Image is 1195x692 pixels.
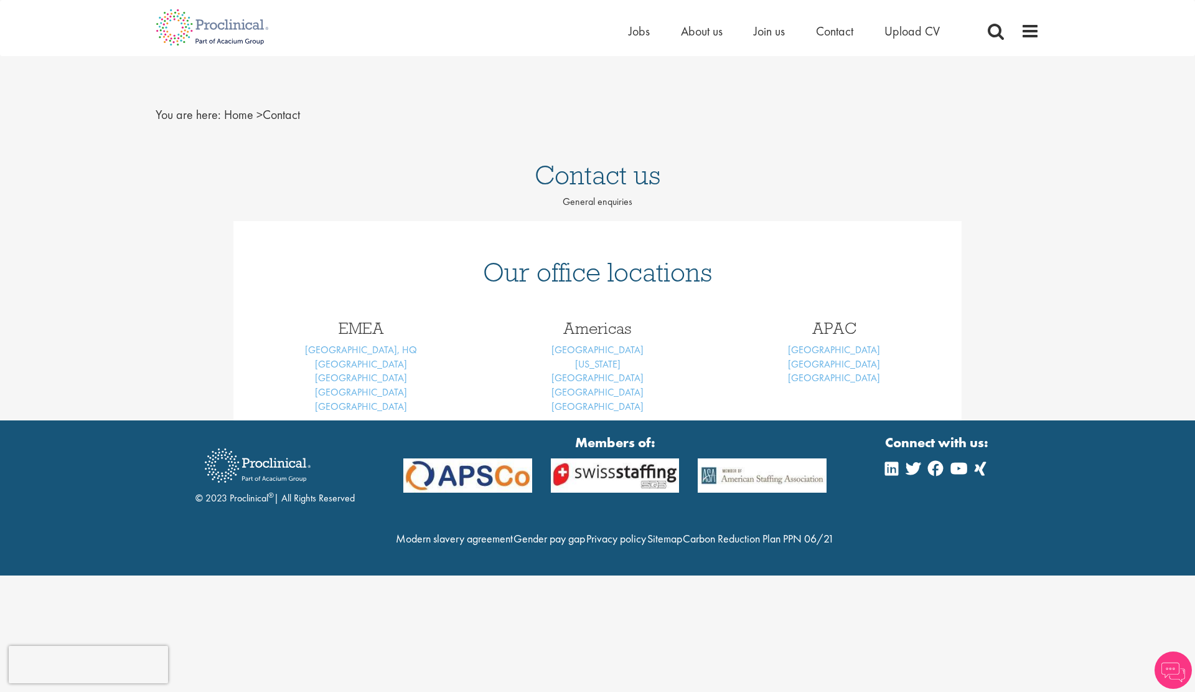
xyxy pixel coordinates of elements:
[683,531,834,546] a: Carbon Reduction Plan PPN 06/21
[305,343,417,356] a: [GEOGRAPHIC_DATA], HQ
[541,458,689,493] img: APSCo
[647,531,682,546] a: Sitemap
[754,23,785,39] a: Join us
[224,107,253,123] a: breadcrumb link to Home
[1155,652,1192,689] img: Chatbot
[788,343,880,356] a: [GEOGRAPHIC_DATA]
[403,433,827,452] strong: Members of:
[551,343,644,356] a: [GEOGRAPHIC_DATA]
[816,23,853,39] a: Contact
[268,490,274,500] sup: ®
[315,358,407,371] a: [GEOGRAPHIC_DATA]
[688,458,836,493] img: APSCo
[586,531,646,546] a: Privacy policy
[315,400,407,413] a: [GEOGRAPHIC_DATA]
[513,531,585,546] a: Gender pay gap
[788,358,880,371] a: [GEOGRAPHIC_DATA]
[681,23,723,39] a: About us
[256,107,263,123] span: >
[725,320,943,336] h3: APAC
[9,646,168,683] iframe: reCAPTCHA
[396,531,513,546] a: Modern slavery agreement
[788,371,880,384] a: [GEOGRAPHIC_DATA]
[629,23,650,39] a: Jobs
[489,320,706,336] h3: Americas
[551,400,644,413] a: [GEOGRAPHIC_DATA]
[252,320,470,336] h3: EMEA
[224,107,300,123] span: Contact
[156,107,221,123] span: You are here:
[195,439,355,506] div: © 2023 Proclinical | All Rights Reserved
[884,23,940,39] a: Upload CV
[315,371,407,384] a: [GEOGRAPHIC_DATA]
[394,458,541,493] img: APSCo
[551,371,644,384] a: [GEOGRAPHIC_DATA]
[315,386,407,399] a: [GEOGRAPHIC_DATA]
[195,440,320,491] img: Proclinical Recruitment
[252,258,943,286] h1: Our office locations
[551,386,644,399] a: [GEOGRAPHIC_DATA]
[885,433,991,452] strong: Connect with us:
[575,358,621,371] a: [US_STATE]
